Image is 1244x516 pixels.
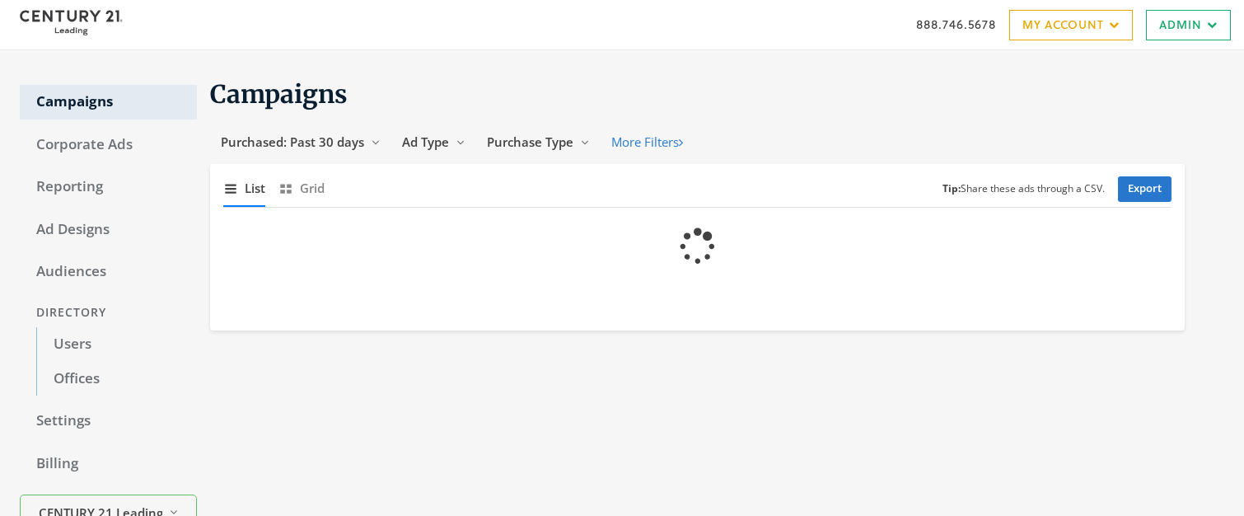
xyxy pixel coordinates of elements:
[20,255,197,289] a: Audiences
[278,171,325,206] button: Grid
[210,78,348,110] span: Campaigns
[487,134,573,150] span: Purchase Type
[210,127,391,157] button: Purchased: Past 30 days
[391,127,476,157] button: Ad Type
[942,181,961,195] b: Tip:
[1146,10,1231,40] a: Admin
[402,134,449,150] span: Ad Type
[20,298,197,328] div: Directory
[20,213,197,247] a: Ad Designs
[20,447,197,481] a: Billing
[20,170,197,204] a: Reporting
[221,134,364,150] span: Purchased: Past 30 days
[476,127,601,157] button: Purchase Type
[1009,10,1133,40] a: My Account
[13,4,131,45] img: Adwerx
[20,404,197,439] a: Settings
[223,171,265,206] button: List
[20,85,197,120] a: Campaigns
[36,362,197,396] a: Offices
[942,181,1105,197] small: Share these ads through a CSV.
[300,179,325,198] span: Grid
[20,128,197,162] a: Corporate Ads
[245,179,265,198] span: List
[601,127,694,157] button: More Filters
[916,16,996,33] a: 888.746.5678
[36,327,197,362] a: Users
[1118,176,1172,202] a: Export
